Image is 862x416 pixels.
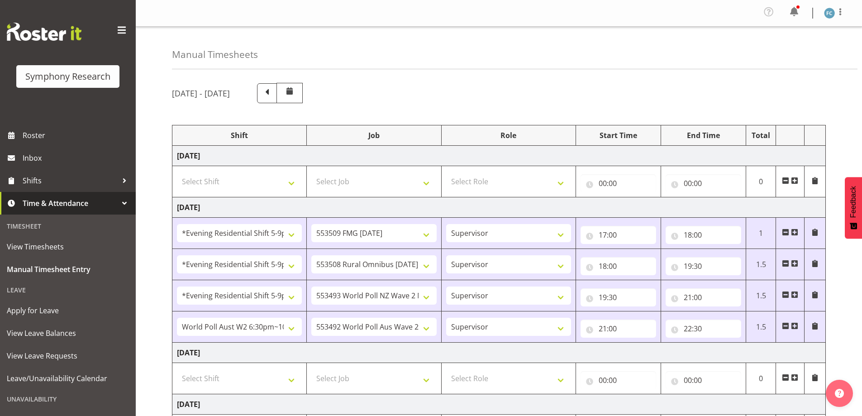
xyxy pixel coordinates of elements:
[172,197,826,218] td: [DATE]
[666,371,741,389] input: Click to select...
[581,174,656,192] input: Click to select...
[2,322,133,344] a: View Leave Balances
[172,394,826,415] td: [DATE]
[2,217,133,235] div: Timesheet
[581,257,656,275] input: Click to select...
[172,49,258,60] h4: Manual Timesheets
[177,130,302,141] div: Shift
[2,367,133,390] a: Leave/Unavailability Calendar
[2,390,133,408] div: Unavailability
[7,326,129,340] span: View Leave Balances
[746,166,776,197] td: 0
[746,218,776,249] td: 1
[845,177,862,239] button: Feedback - Show survey
[172,343,826,363] td: [DATE]
[172,146,826,166] td: [DATE]
[446,130,571,141] div: Role
[23,151,131,165] span: Inbox
[7,349,129,363] span: View Leave Requests
[2,344,133,367] a: View Leave Requests
[581,320,656,338] input: Click to select...
[2,281,133,299] div: Leave
[25,70,110,83] div: Symphony Research
[666,257,741,275] input: Click to select...
[172,88,230,98] h5: [DATE] - [DATE]
[581,288,656,306] input: Click to select...
[666,130,741,141] div: End Time
[751,130,772,141] div: Total
[746,280,776,311] td: 1.5
[824,8,835,19] img: fisi-cook-lagatule1979.jpg
[581,371,656,389] input: Click to select...
[849,186,857,218] span: Feedback
[581,130,656,141] div: Start Time
[746,363,776,394] td: 0
[23,196,118,210] span: Time & Attendance
[666,288,741,306] input: Click to select...
[2,299,133,322] a: Apply for Leave
[666,320,741,338] input: Click to select...
[311,130,436,141] div: Job
[7,23,81,41] img: Rosterit website logo
[23,129,131,142] span: Roster
[7,263,129,276] span: Manual Timesheet Entry
[7,304,129,317] span: Apply for Leave
[581,226,656,244] input: Click to select...
[666,226,741,244] input: Click to select...
[835,389,844,398] img: help-xxl-2.png
[2,258,133,281] a: Manual Timesheet Entry
[2,235,133,258] a: View Timesheets
[666,174,741,192] input: Click to select...
[746,249,776,280] td: 1.5
[746,311,776,343] td: 1.5
[7,372,129,385] span: Leave/Unavailability Calendar
[7,240,129,253] span: View Timesheets
[23,174,118,187] span: Shifts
